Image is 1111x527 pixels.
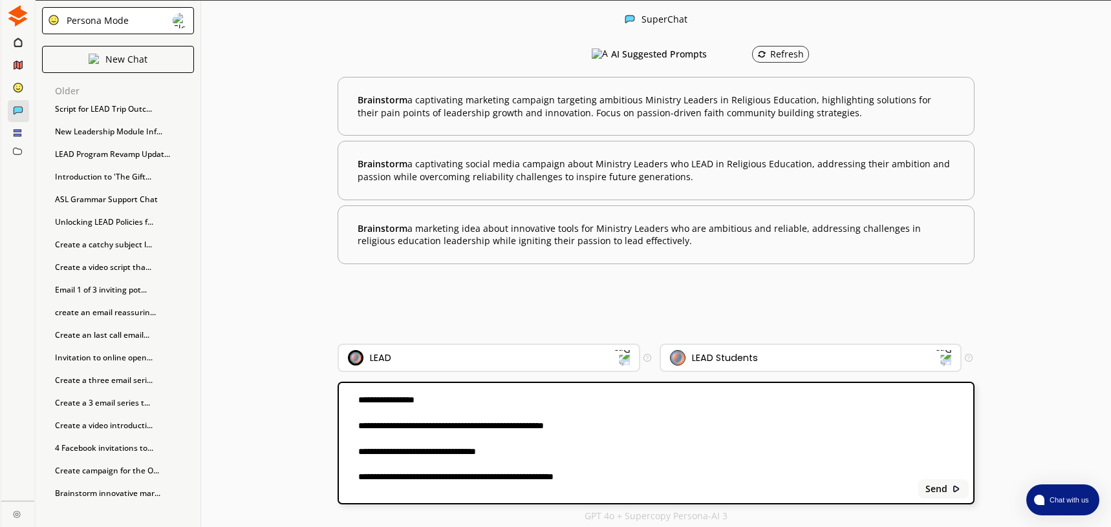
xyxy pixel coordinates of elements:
[348,350,363,366] img: Brand Icon
[965,354,973,362] img: Tooltip Icon
[1026,484,1099,515] button: atlas-launcher
[48,14,59,26] img: Close
[358,94,407,106] span: Brainstorm
[55,86,200,96] p: Older
[49,122,200,141] div: New Leadership Module Inf...
[49,280,200,300] div: Email 1 of 3 inviting pot...
[358,158,955,183] b: a captivating social media campaign about Ministry Leaders who LEAD in Religious Education, addre...
[642,14,687,26] div: SuperChat
[49,325,200,345] div: Create an last call email...
[49,99,200,119] div: Script for LEAD Trip Outc...
[757,49,804,59] div: Refresh
[925,484,947,494] b: Send
[585,511,728,521] p: GPT 4o + Supercopy Persona-AI 3
[358,222,407,234] span: Brainstorm
[49,348,200,367] div: Invitation to online open...
[1,501,34,524] a: Close
[757,50,766,59] img: Refresh
[625,14,635,25] img: Close
[13,510,21,518] img: Close
[49,416,200,435] div: Create a video introducti...
[49,393,200,413] div: Create a 3 email series t...
[370,353,391,363] div: LEAD
[1044,495,1092,505] span: Chat with us
[611,45,707,64] h3: AI Suggested Prompts
[358,94,955,119] b: a captivating marketing campaign targeting ambitious Ministry Leaders in Religious Education, hig...
[49,190,200,209] div: ASL Grammar Support Chat
[89,54,99,64] img: Close
[49,235,200,254] div: Create a catchy subject l...
[173,13,188,28] img: Close
[952,484,961,493] img: Close
[592,48,608,60] img: AI Suggested Prompts
[358,222,955,247] b: a marketing idea about innovative tools for Ministry Leaders who are ambitious and reliable, addr...
[49,258,200,277] div: Create a video script tha...
[49,212,200,232] div: Unlocking LEAD Policies f...
[49,461,200,480] div: Create campaign for the O...
[49,439,200,458] div: 4 Facebook invitations to...
[49,145,200,164] div: LEAD Program Revamp Updat...
[358,158,407,170] span: Brainstorm
[49,303,200,322] div: create an email reassurin...
[643,354,651,362] img: Tooltip Icon
[935,349,952,366] img: Dropdown Icon
[613,349,630,366] img: Dropdown Icon
[49,167,200,187] div: Introduction to 'The Gift...
[49,371,200,390] div: Create a three email seri...
[692,353,758,363] div: LEAD Students
[62,15,129,26] div: Persona Mode
[7,5,28,26] img: Close
[105,54,147,65] p: New Chat
[670,350,685,366] img: Audience Icon
[49,484,200,503] div: Brainstorm innovative mar...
